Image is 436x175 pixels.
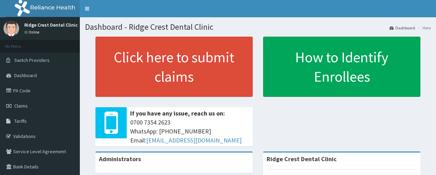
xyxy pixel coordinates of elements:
[95,37,253,97] a: Click here to submit claims
[85,22,431,31] h1: Dashboard - Ridge Crest Dental Clinic
[146,136,242,144] a: [EMAIL_ADDRESS][DOMAIN_NAME]
[24,30,41,35] a: Online
[14,72,37,79] span: Dashboard
[416,25,431,31] li: Here
[3,21,19,36] img: User Image
[267,155,337,163] strong: Ridge Crest Dental Clinic
[99,155,141,163] b: Administrators
[130,118,249,145] span: 0700 7354 2623 WhatsApp: [PHONE_NUMBER] Email:
[24,22,78,27] p: Ridge Crest Dental Clinic
[389,25,415,31] a: Dashboard
[130,109,225,117] b: If you have any issue, reach us on:
[14,118,27,124] span: Tariffs
[14,57,50,63] span: Switch Providers
[263,37,420,97] a: How to Identify Enrollees
[14,103,28,109] span: Claims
